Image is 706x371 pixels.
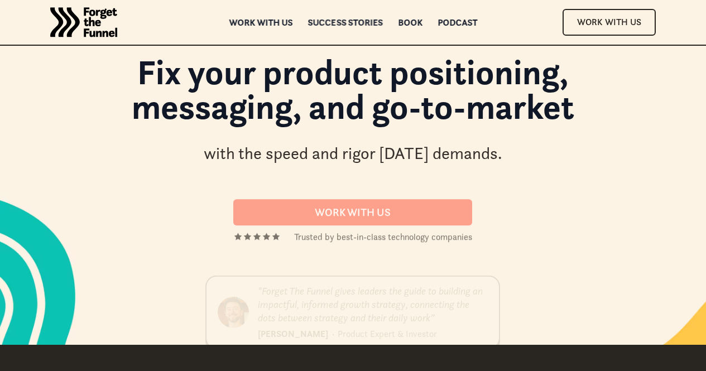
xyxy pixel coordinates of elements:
[308,18,383,26] a: Success Stories
[332,327,334,340] div: ·
[204,142,502,165] div: with the speed and rigor [DATE] demands.
[258,285,488,325] div: "Forget The Funnel gives leaders the guide to building an impactful, informed growth strategy, co...
[338,327,437,340] div: Product Expert & Investor
[233,199,472,225] a: Work With us
[398,18,422,26] a: Book
[294,230,472,244] div: Trusted by best-in-class technology companies
[438,18,477,26] a: Podcast
[247,206,459,219] div: Work With us
[258,327,328,340] div: [PERSON_NAME]
[563,9,656,35] a: Work With Us
[71,55,635,136] h1: Fix your product positioning, messaging, and go-to-market
[229,18,292,26] a: Work with us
